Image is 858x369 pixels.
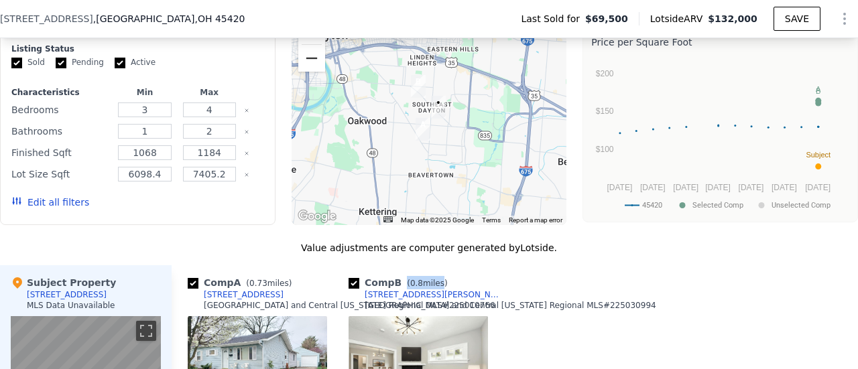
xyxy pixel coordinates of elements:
div: [GEOGRAPHIC_DATA] and Central [US_STATE] Regional MLS # 225010766 [204,300,495,311]
text: [DATE] [640,183,666,192]
input: Pending [56,58,66,68]
button: Keyboard shortcuts [383,216,393,222]
span: Last Sold for [521,12,585,25]
div: Comp B [349,276,453,289]
div: Max [180,87,239,98]
div: Listing Status [11,44,264,54]
text: $100 [596,145,614,154]
text: Unselected Comp [772,201,831,210]
input: Active [115,58,125,68]
span: $132,000 [708,13,757,24]
span: 0.73 [249,279,267,288]
text: $200 [596,69,614,78]
text: A [816,85,821,93]
div: 2801 Kingston Ave [431,96,446,119]
button: Edit all filters [11,196,89,209]
div: 2229 Nill Avenue [411,75,426,98]
span: , [GEOGRAPHIC_DATA] [93,12,245,25]
button: Clear [244,172,249,177]
input: Sold [11,58,22,68]
button: Clear [244,129,249,135]
div: Price per Square Foot [591,33,849,52]
a: Terms (opens in new tab) [482,216,501,224]
img: Google [295,208,339,225]
div: Finished Sqft [11,143,110,162]
div: Subject Property [11,276,116,289]
div: MLS Data Unavailable [27,300,115,311]
span: 0.8 [410,279,423,288]
text: Subject [806,151,831,159]
span: Map data ©2025 Google [401,216,474,224]
text: B [816,87,820,95]
button: Clear [244,108,249,113]
button: Show Options [831,5,858,32]
a: [STREET_ADDRESS] [188,289,284,300]
div: [STREET_ADDRESS][PERSON_NAME] [365,289,504,300]
a: Open this area in Google Maps (opens a new window) [295,208,339,225]
text: 45420 [642,201,662,210]
div: Comp A [188,276,297,289]
text: [DATE] [674,183,699,192]
div: [STREET_ADDRESS] [27,289,107,300]
label: Sold [11,57,45,68]
div: Characteristics [11,87,110,98]
div: Bathrooms [11,122,110,141]
text: [DATE] [706,183,731,192]
button: Clear [244,151,249,156]
div: Lot Size Sqft [11,165,110,183]
text: $150 [596,106,614,116]
span: $69,500 [585,12,628,25]
span: , OH 45420 [194,13,245,24]
label: Active [115,57,156,68]
text: [DATE] [607,183,633,192]
a: [STREET_ADDRESS][PERSON_NAME] [349,289,504,300]
span: ( miles) [241,279,297,288]
div: 2025 Colton Drive [416,118,430,141]
div: [GEOGRAPHIC_DATA] and Central [US_STATE] Regional MLS # 225030994 [365,300,656,311]
svg: A chart. [591,52,846,219]
text: [DATE] [772,183,797,192]
span: Lotside ARV [650,12,708,25]
button: Zoom out [298,45,325,72]
button: SAVE [774,7,820,31]
text: Selected Comp [692,201,743,210]
label: Pending [56,57,104,68]
div: Min [115,87,174,98]
a: Report a map error [509,216,562,224]
button: Toggle fullscreen view [136,321,156,341]
span: ( miles) [402,279,452,288]
text: [DATE] [806,183,831,192]
text: [DATE] [739,183,764,192]
div: [STREET_ADDRESS] [204,289,284,300]
div: Bedrooms [11,100,110,119]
